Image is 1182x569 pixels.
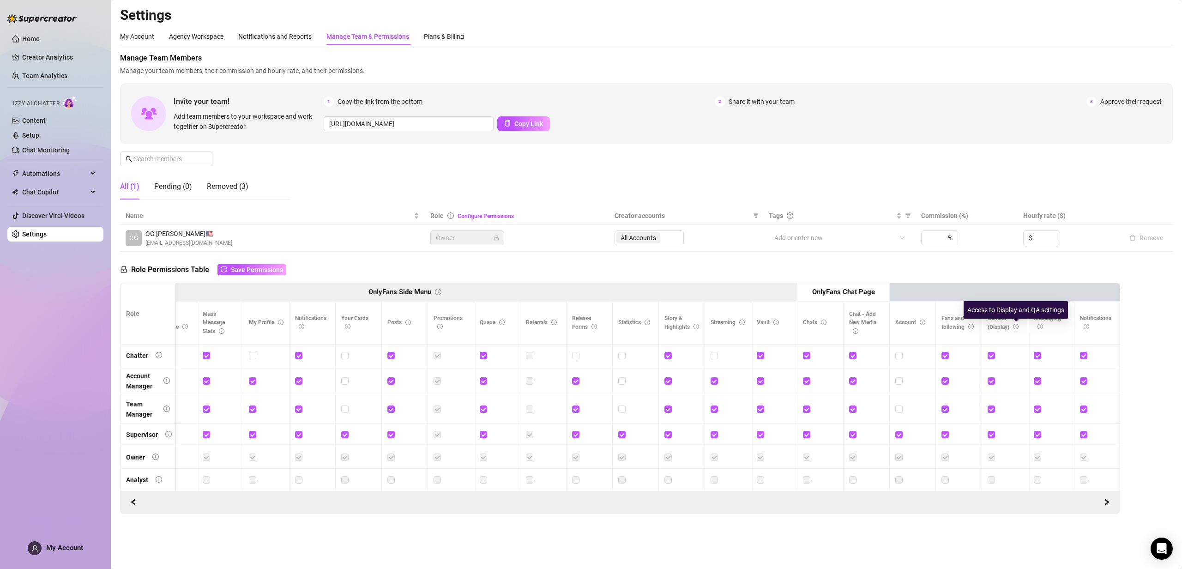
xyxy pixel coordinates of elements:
input: Search members [134,154,199,164]
div: Notifications and Reports [238,31,312,42]
div: Access to Display and QA settings [964,301,1068,319]
span: info-circle [1013,324,1019,329]
span: Save Permissions [231,266,283,273]
span: info-circle [920,320,925,325]
span: info-circle [435,289,441,295]
span: Queue [480,319,505,326]
strong: OnlyFans Side Menu [368,288,431,296]
span: info-circle [437,324,443,329]
span: [EMAIL_ADDRESS][DOMAIN_NAME] [145,239,232,248]
span: Promotions [434,315,463,330]
span: info-circle [1037,324,1043,329]
span: info-circle [853,328,858,334]
span: Your Cards [341,315,368,330]
span: Manage Team Members [120,53,1173,64]
span: Fans and following [941,315,974,330]
span: OG [PERSON_NAME] 🇺🇸 [145,229,232,239]
span: info-circle [182,324,188,329]
div: Plans & Billing [424,31,464,42]
span: info-circle [1084,324,1089,329]
span: My Profile [249,319,283,326]
img: logo-BBDzfeDw.svg [7,14,77,23]
div: Owner [126,452,145,462]
div: Manage Team & Permissions [326,31,409,42]
span: filter [751,209,760,223]
span: Tags [769,211,783,221]
span: Release Forms [572,315,597,330]
span: Izzy AI Chatter [13,99,60,108]
span: Posts [387,319,411,326]
img: AI Chatter [63,96,78,109]
a: Content [22,117,46,124]
span: 2 [715,97,725,107]
a: Setup [22,132,39,139]
span: copy [504,120,511,127]
span: filter [905,213,911,218]
div: Analyst [126,475,148,485]
span: Chat - Add New Media [849,311,876,335]
span: info-circle [773,320,779,325]
span: info-circle [499,320,505,325]
div: Chatter [126,351,148,361]
span: Automations [22,166,88,181]
span: Invite your team! [174,96,324,107]
a: Settings [22,230,47,238]
span: Role [430,212,444,219]
span: Copy Link [514,120,543,127]
span: Story & Highlights [664,315,699,330]
span: Notifications [295,315,326,330]
div: Account Manager [126,371,156,391]
span: Share it with your team [729,97,795,107]
span: info-circle [156,476,162,483]
span: check-circle [221,266,227,272]
div: Agency Workspace [169,31,223,42]
div: Removed (3) [207,181,248,192]
a: Team Analytics [22,72,67,79]
span: Vault [757,319,779,326]
div: Pending (0) [154,181,192,192]
span: lock [494,235,499,241]
span: Manage your team members, their commission and hourly rate, and their permissions. [120,66,1173,76]
span: Copy the link from the bottom [338,97,422,107]
span: OG [129,233,139,243]
span: 1 [324,97,334,107]
span: filter [753,213,759,218]
a: Chat Monitoring [22,146,70,154]
span: Messaging [1034,315,1061,330]
span: info-circle [551,320,557,325]
span: user [31,545,38,552]
span: Chats [803,319,826,326]
button: Copy Link [497,116,550,131]
span: General (Display) [988,315,1019,330]
th: Hourly rate ($) [1018,207,1120,225]
span: right [1104,499,1110,505]
span: info-circle [645,320,650,325]
span: Chat Copilot [22,185,88,200]
button: Scroll Backward [1099,495,1114,510]
h2: Settings [120,6,1173,24]
span: info-circle [739,320,745,325]
span: My Account [46,544,83,552]
span: Account [895,319,925,326]
a: Home [22,35,40,42]
span: info-circle [152,454,159,460]
span: info-circle [405,320,411,325]
div: Supervisor [126,430,158,440]
span: Notifications [1080,315,1111,330]
th: Commission (%) [916,207,1018,225]
div: Open Intercom Messenger [1151,538,1173,560]
div: Team Manager [126,399,156,419]
span: info-circle [278,320,283,325]
span: 3 [1086,97,1097,107]
span: info-circle [591,324,597,329]
span: info-circle [156,352,162,358]
span: Mass Message Stats [203,311,225,335]
span: info-circle [219,328,224,334]
span: Statistics [618,319,650,326]
button: Remove [1126,232,1167,243]
span: filter [904,209,913,223]
span: Streaming [711,319,745,326]
button: Save Permissions [217,264,286,275]
span: Owner [436,231,499,245]
span: thunderbolt [12,170,19,177]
